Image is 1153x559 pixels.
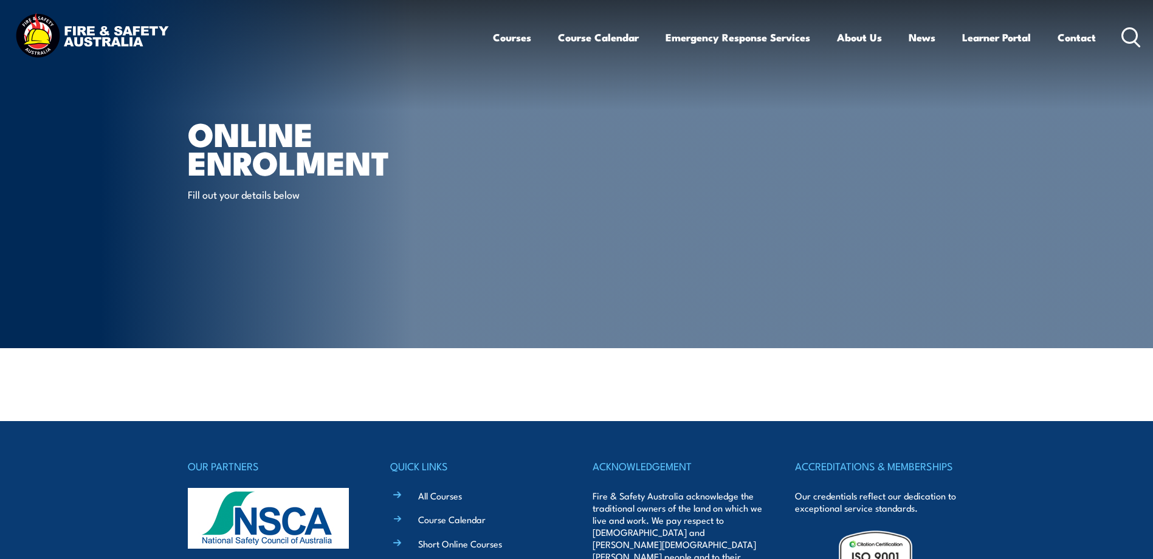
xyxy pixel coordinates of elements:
h4: ACCREDITATIONS & MEMBERSHIPS [795,458,965,475]
h1: Online Enrolment [188,119,488,176]
a: Short Online Courses [418,537,502,550]
h4: ACKNOWLEDGEMENT [593,458,763,475]
p: Our credentials reflect our dedication to exceptional service standards. [795,490,965,514]
p: Fill out your details below [188,187,410,201]
a: About Us [837,21,882,53]
a: Learner Portal [962,21,1031,53]
a: Emergency Response Services [666,21,810,53]
a: Course Calendar [418,513,486,526]
img: nsca-logo-footer [188,488,349,549]
a: Contact [1058,21,1096,53]
a: All Courses [418,489,462,502]
h4: QUICK LINKS [390,458,560,475]
a: News [909,21,935,53]
a: Courses [493,21,531,53]
h4: OUR PARTNERS [188,458,358,475]
a: Course Calendar [558,21,639,53]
